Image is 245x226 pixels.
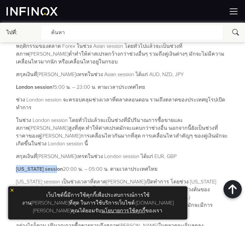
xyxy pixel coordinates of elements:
p: เว็บไซต์นี้มีการใช้คุกกี้เพื่อประสบการณ์การใช้งาน[PERSON_NAME]ที่สุด ในการใช้บริการเว็บไซต์ [DOMA... [11,190,184,216]
p: 15:00 น. – 23:00 น. ตามเวลาประเทศไทย [16,83,229,91]
img: yellow close icon [10,188,14,193]
p: สกุลเงินที่[PERSON_NAME]เทรดในช่วง Asian session ได้แก่ AUD, NZD, JPY [16,71,229,78]
div: ไปที่: [7,29,41,36]
p: พฤติกรรมของตลาด Forex ในช่วง Asian session โดยทั่วไปแล้วจะเป็นช่วงที่สภาพ[PERSON_NAME]ต่ำทำให้ค่า... [16,42,229,66]
strong: London session [16,84,52,90]
a: นโยบายการใช้คุกกี้ [101,207,145,214]
p: สกุลเงินที่[PERSON_NAME]เทรดในช่วง London session ได้แก่ EUR, GBP [16,153,229,160]
p: [US_STATE] session เป็นช่วงเวลาที่ตลาด[PERSON_NAME]เปิดทำการ โดยช่วง [US_STATE] session เป็นอีกช่... [16,178,229,217]
strong: [US_STATE] session [16,166,63,172]
div: ค้นหา [41,25,223,40]
p: ช่วง London session จะครอบคลุมช่วงเวลาที่ตลาดลอนดอน รวมถึงตลาดของประเทศยุโรปเปิดทำการ [16,96,229,112]
p: ในช่วง London session โดยทั่วไปแล้วจะเป็นช่วงที่มีปริมาณการซื้อขายและสภาพ[PERSON_NAME]สูงที่สุด ท... [16,116,229,148]
p: 20:00 น. – 05:00 น. ตามเวลาประเทศไทย [16,165,229,173]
